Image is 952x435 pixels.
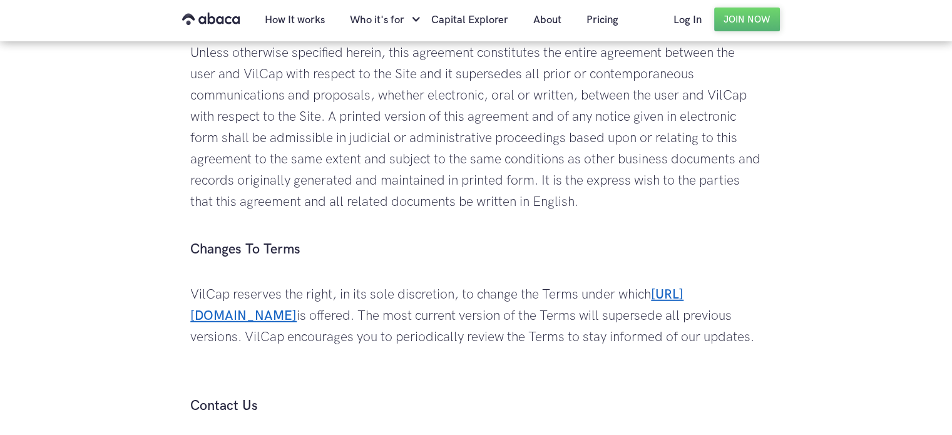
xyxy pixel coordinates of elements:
h3: Contact Us [190,397,762,416]
a: Join Now [714,8,780,31]
h3: Changes To Terms [190,240,762,259]
p: VilCap reserves the right, in its sole discretion, to change the Terms under which is offered. Th... [190,284,762,391]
